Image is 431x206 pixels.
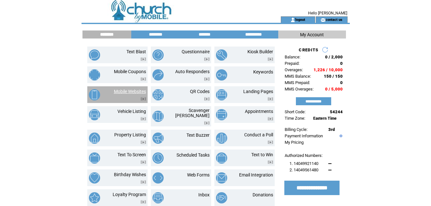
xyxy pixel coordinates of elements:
[177,152,210,158] a: Scheduled Tasks
[268,117,273,121] img: video.png
[152,69,164,81] img: auto-responders.png
[114,89,146,94] a: Mobile Websites
[289,167,318,172] span: 2. 14049561480
[204,121,210,125] img: video.png
[152,133,164,144] img: text-buzzer.png
[89,152,100,164] img: text-to-screen.png
[152,111,164,122] img: scavenger-hunt.png
[324,74,343,79] span: 150 / 150
[89,49,100,61] img: text-blast.png
[187,172,210,177] a: Web Forms
[89,192,100,203] img: loyalty-program.png
[204,57,210,61] img: video.png
[141,117,146,121] img: video.png
[152,192,164,203] img: inbox.png
[251,152,273,157] a: Text to Win
[117,152,146,157] a: Text To Screen
[313,116,337,121] span: Eastern Time
[245,109,273,114] a: Appointments
[338,134,342,137] img: help.gif
[244,132,273,137] a: Conduct a Poll
[285,133,323,138] a: Payment Information
[182,49,210,54] a: Questionnaire
[216,133,227,144] img: conduct-a-poll.png
[268,57,273,61] img: video.png
[253,69,273,74] a: Keywords
[141,200,146,204] img: video.png
[89,69,100,81] img: mobile-coupons.png
[243,89,273,94] a: Landing Pages
[299,47,318,52] span: CREDITS
[89,172,100,184] img: birthday-wishes.png
[89,133,100,144] img: property-listing.png
[216,109,227,120] img: appointments.png
[204,77,210,81] img: video.png
[253,192,273,197] a: Donations
[114,172,146,177] a: Birthday Wishes
[216,192,227,203] img: donations.png
[289,161,318,166] span: 1. 14049921140
[285,140,304,145] a: My Pricing
[152,152,164,164] img: scheduled-tasks.png
[340,80,343,85] span: 0
[314,67,343,72] span: 1,226 / 10,000
[114,69,146,74] a: Mobile Coupons
[285,153,323,158] span: Authorized Numbers:
[216,89,227,100] img: landing-pages.png
[152,172,164,184] img: web-forms.png
[285,109,306,114] span: Short Code:
[330,109,343,114] span: 54244
[186,133,210,138] a: Text Buzzer
[285,116,305,121] span: Time Zone:
[204,97,210,101] img: video.png
[325,17,342,21] a: contact us
[295,17,305,21] a: logout
[216,69,227,81] img: keywords.png
[113,192,146,197] a: Loyalty Program
[285,74,311,79] span: MMS Balance:
[247,49,273,54] a: Kiosk Builder
[239,172,273,177] a: Email Integration
[141,160,146,164] img: video.png
[285,127,307,132] span: Billing Cycle:
[285,61,299,66] span: Prepaid:
[152,49,164,61] img: questionnaire.png
[325,55,343,59] span: 0 / 2,000
[216,49,227,61] img: kiosk-builder.png
[290,17,295,22] img: account_icon.gif
[340,61,343,66] span: 0
[117,109,146,114] a: Vehicle Listing
[328,127,335,132] span: 3rd
[152,89,164,100] img: qr-codes.png
[198,192,210,197] a: Inbox
[175,108,210,118] a: Scavenger [PERSON_NAME]
[126,49,146,54] a: Text Blast
[285,67,303,72] span: Overages:
[268,97,273,101] img: video.png
[141,97,146,101] img: video.png
[321,17,325,22] img: contact_us_icon.gif
[285,55,300,59] span: Balance:
[216,152,227,164] img: text-to-win.png
[114,132,146,137] a: Property Listing
[300,32,324,37] span: My Account
[141,180,146,184] img: video.png
[141,77,146,81] img: video.png
[89,89,100,100] img: mobile-websites.png
[175,69,210,74] a: Auto Responders
[268,160,273,164] img: video.png
[141,141,146,144] img: video.png
[216,172,227,184] img: email-integration.png
[308,11,347,15] span: Hello [PERSON_NAME]
[141,57,146,61] img: video.png
[325,87,343,91] span: 0 / 5,000
[268,141,273,144] img: video.png
[285,80,310,85] span: MMS Prepaid:
[285,87,314,91] span: MMS Overages:
[190,89,210,94] a: QR Codes
[89,109,100,120] img: vehicle-listing.png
